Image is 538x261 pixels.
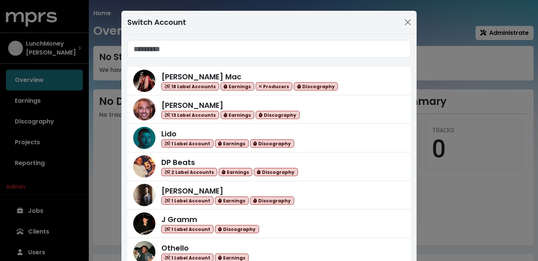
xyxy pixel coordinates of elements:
span: Discography [254,168,298,176]
img: DP Beats [133,155,155,178]
span: Earnings [215,139,249,148]
span: 1 Label Account [161,225,213,234]
span: Lido [161,129,176,139]
span: Producers [256,82,293,91]
img: Keegan Mac [133,70,155,92]
span: [PERSON_NAME] [161,100,223,110]
span: 18 Label Accounts [161,82,219,91]
a: LidoLido 1 Label Account Earnings Discography [127,124,411,152]
span: 1 Label Account [161,196,213,205]
span: J Gramm [161,214,197,225]
span: [PERSON_NAME] Mac [161,72,241,82]
input: Search accounts [127,40,411,58]
span: Discography [215,225,259,234]
span: Earnings [215,196,249,205]
span: 1 Label Account [161,139,213,148]
span: Discography [250,196,294,205]
span: Discography [294,82,338,91]
img: J Gramm [133,212,155,235]
img: Lido [133,127,155,149]
span: Earnings [221,82,254,91]
span: 13 Label Accounts [161,111,219,119]
a: Adam Anders[PERSON_NAME] 1 Label Account Earnings Discography [127,181,411,209]
span: DP Beats [161,157,195,168]
img: Adam Anders [133,184,155,206]
span: Discography [250,139,294,148]
span: Earnings [221,111,254,119]
div: Switch Account [127,17,186,28]
span: Othello [161,243,189,253]
img: Harvey Mason Jr [133,98,155,120]
span: Earnings [219,168,252,176]
a: DP BeatsDP Beats 2 Label Accounts Earnings Discography [127,152,411,181]
button: Close [402,16,414,28]
a: J GrammJ Gramm 1 Label Account Discography [127,209,411,238]
a: Harvey Mason Jr[PERSON_NAME] 13 Label Accounts Earnings Discography [127,95,411,124]
a: Keegan Mac[PERSON_NAME] Mac 18 Label Accounts Earnings Producers Discography [127,67,411,95]
span: 2 Label Accounts [161,168,217,176]
span: Discography [256,111,300,119]
span: [PERSON_NAME] [161,186,223,196]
